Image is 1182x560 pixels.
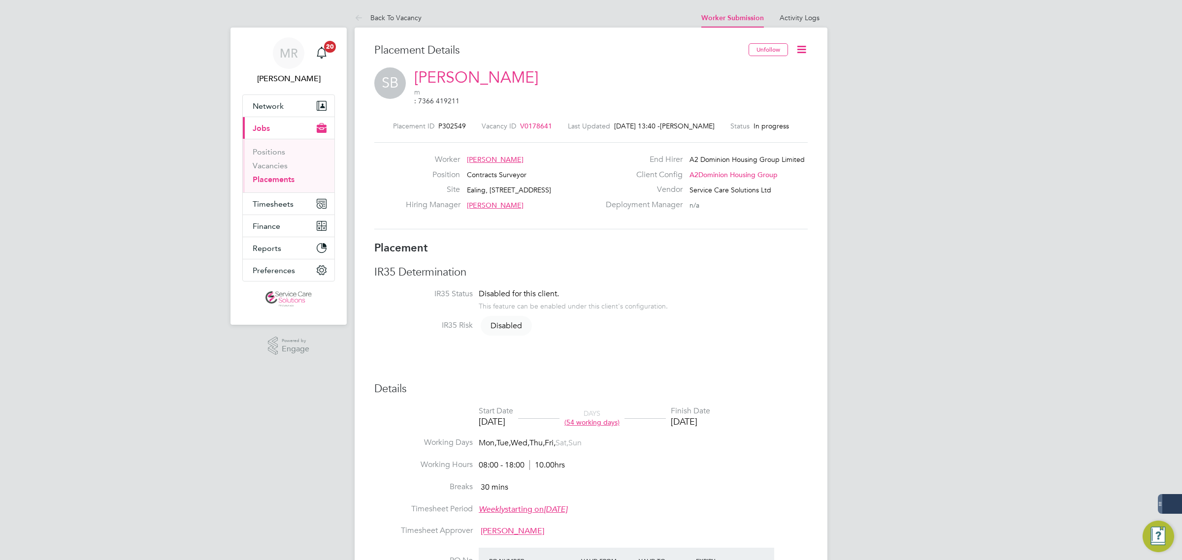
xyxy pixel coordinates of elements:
a: 20 [312,37,331,69]
h3: Details [374,382,808,396]
span: Disabled for this client. [479,289,559,299]
span: A2Dominion Housing Group [689,170,778,179]
div: Finish Date [671,406,710,416]
span: V0178641 [520,122,552,130]
label: Timesheet Approver [374,526,473,536]
div: DAYS [559,409,624,427]
span: (54 working days) [564,418,620,427]
span: [PERSON_NAME] [467,201,524,210]
span: 20 [324,41,336,53]
span: 30 mins [481,482,508,492]
label: IR35 Status [374,289,473,299]
label: Vendor [600,185,683,195]
span: Sun [568,438,582,448]
button: Engage Resource Center [1143,521,1174,552]
label: Breaks [374,482,473,492]
div: Start Date [479,406,513,416]
label: Vacancy ID [482,122,516,130]
button: Preferences [243,259,334,281]
span: Timesheets [253,199,294,209]
span: Preferences [253,266,295,275]
label: IR35 Risk [374,320,473,331]
a: Go to home page [242,291,335,307]
span: Jobs [253,124,270,133]
label: Client Config [600,170,683,180]
button: Unfollow [749,43,788,56]
label: Worker [406,155,460,165]
a: Activity Logs [780,13,820,22]
em: Weekly [479,504,505,514]
a: [PERSON_NAME] [414,68,538,87]
span: P302549 [438,122,466,130]
label: Status [730,122,750,130]
span: MR [280,47,298,60]
label: Position [406,170,460,180]
button: Jobs [243,117,334,139]
span: Ealing, [STREET_ADDRESS] [467,186,551,194]
a: Positions [253,147,285,156]
label: Working Days [374,437,473,448]
h3: IR35 Determination [374,265,808,280]
span: Mon, [479,438,496,448]
span: [PERSON_NAME] [660,122,715,130]
span: Powered by [282,337,309,345]
a: MR[PERSON_NAME] [242,37,335,85]
div: Jobs [243,139,334,192]
span: Service Care Solutions Ltd [689,186,771,194]
span: Fri, [545,438,556,448]
a: Call via 8x8 [414,96,460,105]
a: Vacancies [253,161,288,170]
label: Timesheet Period [374,504,473,514]
span: Wed, [511,438,529,448]
label: Site [406,185,460,195]
label: End Hirer [600,155,683,165]
span: Thu, [529,438,545,448]
span: SB [374,67,406,99]
a: Powered byEngage [268,337,310,355]
button: Timesheets [243,193,334,215]
label: Placement ID [393,122,434,130]
div: [DATE] [671,416,710,427]
span: 10.00hrs [529,460,565,470]
button: Reports [243,237,334,259]
span: Contracts Surveyor [467,170,526,179]
span: n/a [689,201,699,210]
span: [PERSON_NAME] [481,527,544,536]
a: Placements [253,175,295,184]
span: Reports [253,244,281,253]
label: Hiring Manager [406,200,460,210]
span: Engage [282,345,309,353]
span: Sat, [556,438,568,448]
label: Working Hours [374,460,473,470]
span: Finance [253,221,280,231]
span: Tue, [496,438,511,448]
span: Matt Robson [242,73,335,85]
label: Last Updated [568,122,610,130]
button: Finance [243,215,334,237]
span: [DATE] 13:40 - [614,122,660,130]
em: [DATE] [544,504,567,514]
div: This feature can be enabled under this client's configuration. [479,299,668,311]
nav: Main navigation [230,28,347,325]
span: Disabled [481,316,532,336]
div: [DATE] [479,416,513,427]
span: A2 Dominion Housing Group Limited [689,155,805,164]
b: Placement [374,241,428,254]
h3: Placement Details [374,43,741,58]
div: 08:00 - 18:00 [479,460,565,470]
span: starting on [479,504,567,514]
a: Worker Submission [701,14,764,22]
span: Network [253,101,284,111]
label: Deployment Manager [600,200,683,210]
a: Back To Vacancy [355,13,422,22]
img: servicecare-logo-retina.png [265,291,312,307]
span: m [414,88,538,105]
span: In progress [754,122,789,130]
span: [PERSON_NAME] [467,155,524,164]
button: Network [243,95,334,117]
